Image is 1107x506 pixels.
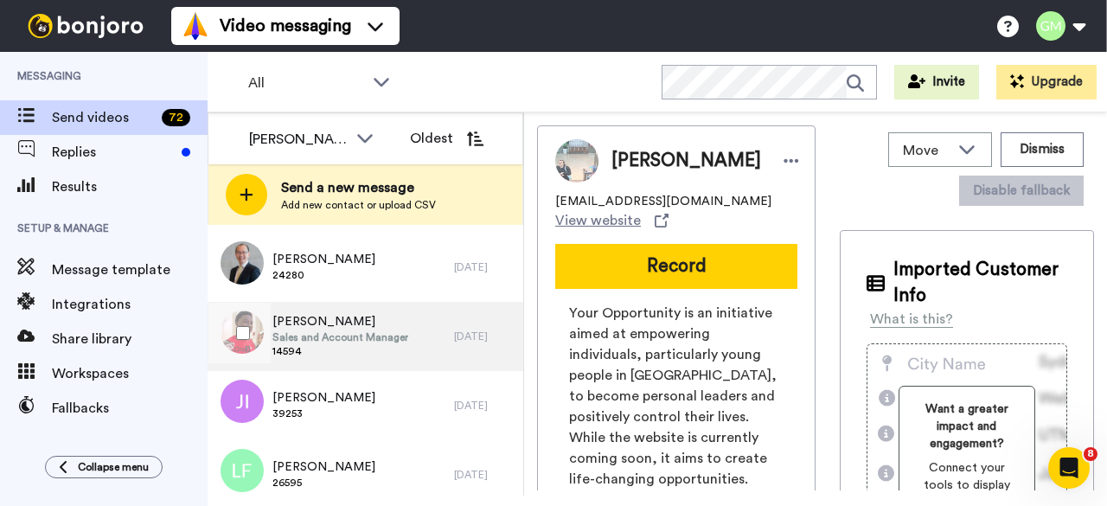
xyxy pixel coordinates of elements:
[52,142,175,163] span: Replies
[272,268,375,282] span: 24280
[397,121,496,156] button: Oldest
[272,458,375,476] span: [PERSON_NAME]
[248,73,364,93] span: All
[281,177,436,198] span: Send a new message
[555,244,797,289] button: Record
[454,260,515,274] div: [DATE]
[611,148,761,174] span: [PERSON_NAME]
[52,176,208,197] span: Results
[272,251,375,268] span: [PERSON_NAME]
[221,380,264,423] img: ji.png
[249,129,348,150] div: [PERSON_NAME]
[454,399,515,413] div: [DATE]
[454,468,515,482] div: [DATE]
[272,330,408,344] span: Sales and Account Manager
[1001,132,1084,167] button: Dismiss
[959,176,1084,206] button: Disable fallback
[1048,447,1090,489] iframe: Intercom live chat
[52,363,208,384] span: Workspaces
[182,12,209,40] img: vm-color.svg
[52,259,208,280] span: Message template
[272,313,408,330] span: [PERSON_NAME]
[555,210,641,231] span: View website
[903,140,950,161] span: Move
[52,398,208,419] span: Fallbacks
[52,294,208,315] span: Integrations
[454,330,515,343] div: [DATE]
[21,14,150,38] img: bj-logo-header-white.svg
[78,460,149,474] span: Collapse menu
[555,193,771,210] span: [EMAIL_ADDRESS][DOMAIN_NAME]
[1084,447,1097,461] span: 8
[555,139,598,183] img: Image of Liesl Binnie
[555,210,669,231] a: View website
[894,65,979,99] button: Invite
[272,476,375,490] span: 26595
[272,389,375,407] span: [PERSON_NAME]
[45,456,163,478] button: Collapse menu
[893,257,1067,309] span: Imported Customer Info
[870,309,953,330] div: What is this?
[272,344,408,358] span: 14594
[52,107,155,128] span: Send videos
[221,449,264,492] img: lf.png
[272,407,375,420] span: 39253
[221,241,264,285] img: d75096f0-730f-44bf-b491-35737fbd3c5b.jpg
[220,14,351,38] span: Video messaging
[162,109,190,126] div: 72
[52,329,208,349] span: Share library
[913,400,1021,452] span: Want a greater impact and engagement?
[281,198,436,212] span: Add new contact or upload CSV
[996,65,1097,99] button: Upgrade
